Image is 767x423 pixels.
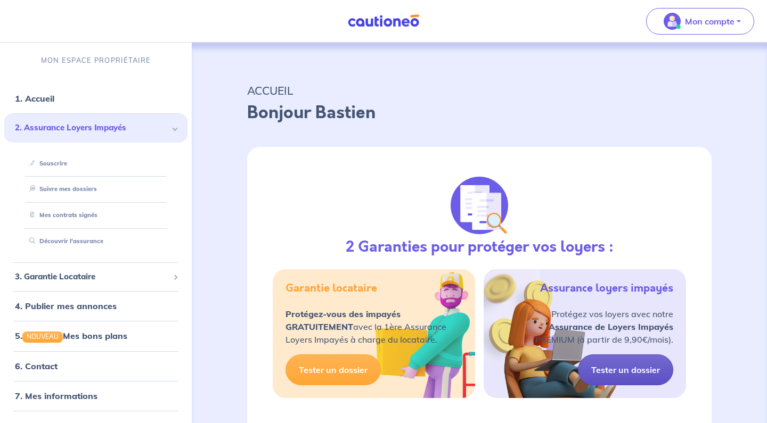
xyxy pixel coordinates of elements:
[664,13,681,30] img: illu_account_valid_menu.svg
[285,309,401,332] strong: Protégez-vous des impayés GRATUITEMENT
[25,211,97,219] a: Mes contrats signés
[549,321,673,332] strong: Assurance de Loyers Impayés
[346,238,614,256] h3: 2 Garanties pour protéger vos loyers :
[4,113,187,143] div: 2. Assurance Loyers Impayés
[17,206,175,224] div: Mes contrats signés
[285,308,446,346] p: avec la 1ère Assurance Loyers Impayés à charge du locataire.
[17,233,175,250] div: Découvrir l'assurance
[578,354,673,385] a: Tester un dossier
[535,308,673,346] p: Protégez vos loyers avec notre PREMIUM (à partir de 9,90€/mois).
[247,100,712,126] p: Bonjour Bastien
[25,160,67,167] a: Souscrire
[41,55,151,65] p: MON ESPACE PROPRIÉTAIRE
[285,354,381,385] a: Tester un dossier
[4,88,187,109] div: 1. Accueil
[685,15,735,28] p: Mon compte
[646,8,754,35] button: illu_account_valid_menu.svgMon compte
[4,355,187,377] div: 6. Contact
[285,282,377,295] h5: Garantie locataire
[15,391,97,401] a: 7. Mes informations
[17,180,175,198] div: Suivre mes dossiers
[451,177,508,234] img: justif-loupe
[15,330,127,341] a: 5.NOUVEAUMes bons plans
[25,185,97,193] a: Suivre mes dossiers
[15,271,169,283] span: 3. Garantie Locataire
[4,325,187,346] div: 5.NOUVEAUMes bons plans
[4,267,187,287] div: 3. Garantie Locataire
[15,93,54,104] a: 1. Accueil
[25,237,103,245] a: Découvrir l'assurance
[247,81,712,100] p: ACCUEIL
[15,361,58,371] a: 6. Contact
[15,122,169,134] span: 2. Assurance Loyers Impayés
[540,282,673,295] h5: Assurance loyers impayés
[4,295,187,317] div: 4. Publier mes annonces
[4,385,187,407] div: 7. Mes informations
[344,14,423,28] img: Cautioneo
[15,301,117,311] a: 4. Publier mes annonces
[17,155,175,172] div: Souscrire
